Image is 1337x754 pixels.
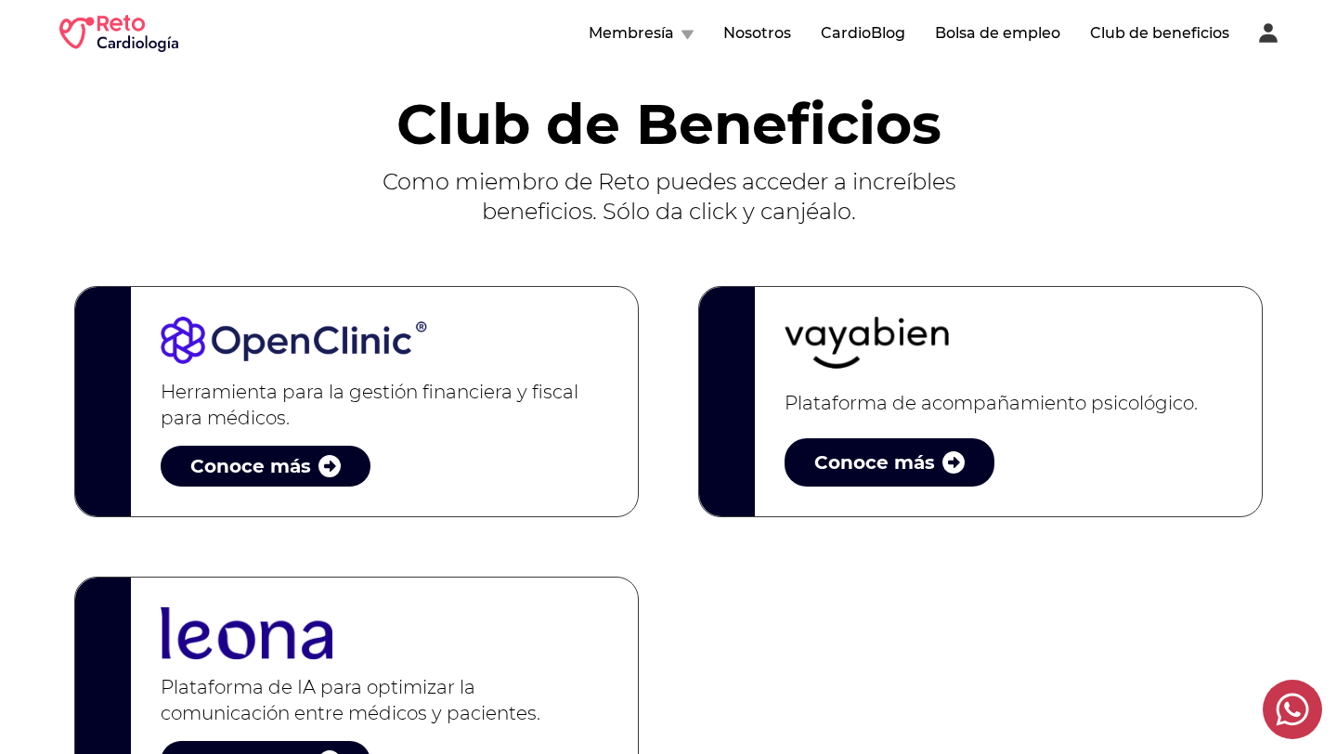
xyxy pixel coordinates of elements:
[161,379,608,431] h3: Herramienta para la gestión financiera y fiscal para médicos.
[821,22,905,45] button: CardioBlog
[161,317,428,364] img: OpenClinic
[814,449,935,475] div: Conoce más
[161,674,608,726] h3: Plataforma de IA para optimizar la comunicación entre médicos y pacientes.
[357,167,980,227] p: Como miembro de Reto puedes acceder a increíbles beneficios. Sólo da click y canjéalo.
[785,317,1052,369] img: Vayabien
[589,22,694,45] button: Membresía
[59,15,178,52] img: RETO Cardio Logo
[190,453,311,479] div: Conoce más
[723,22,791,45] button: Nosotros
[935,22,1060,45] button: Bolsa de empleo
[785,390,1198,423] h3: Plataforma de acompañamiento psicológico.
[161,607,428,659] img: Leona Health
[59,67,1278,152] h1: Club de Beneficios
[1090,22,1229,45] button: Club de beneficios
